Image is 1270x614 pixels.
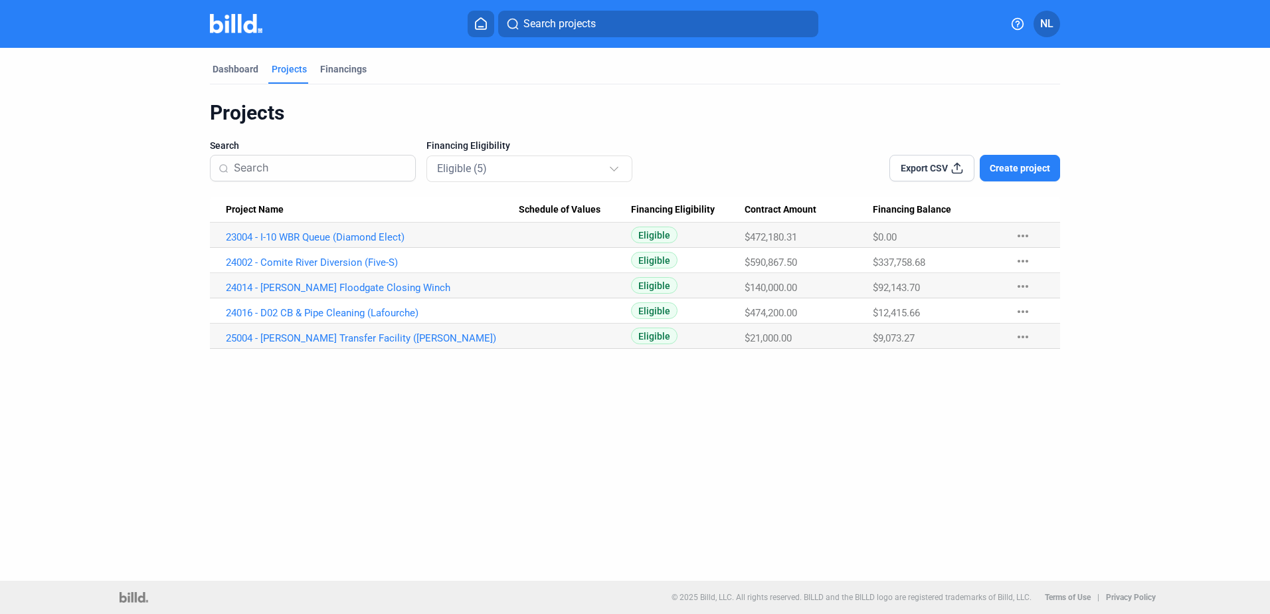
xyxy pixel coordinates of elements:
a: 24016 - D02 CB & Pipe Cleaning (Lafourche) [226,307,519,319]
div: Projects [210,100,1060,126]
span: $92,143.70 [873,282,920,294]
mat-icon: more_horiz [1015,278,1031,294]
span: Search [210,139,239,152]
span: Financing Eligibility [426,139,510,152]
span: Financing Eligibility [631,204,715,216]
div: Schedule of Values [519,204,632,216]
mat-icon: more_horiz [1015,253,1031,269]
button: Export CSV [889,155,974,181]
span: Financing Balance [873,204,951,216]
p: © 2025 Billd, LLC. All rights reserved. BILLD and the BILLD logo are registered trademarks of Bil... [672,593,1032,602]
b: Privacy Policy [1106,593,1156,602]
span: $474,200.00 [745,307,797,319]
div: Financing Balance [873,204,1002,216]
a: 25004 - [PERSON_NAME] Transfer Facility ([PERSON_NAME]) [226,332,519,344]
span: Eligible [631,227,678,243]
a: 23004 - I-10 WBR Queue (Diamond Elect) [226,231,519,243]
span: NL [1040,16,1053,32]
div: Dashboard [213,62,258,76]
mat-select-trigger: Eligible (5) [437,162,487,175]
div: Financings [320,62,367,76]
span: Contract Amount [745,204,816,216]
span: Export CSV [901,161,948,175]
span: $0.00 [873,231,897,243]
span: Search projects [523,16,596,32]
span: $12,415.66 [873,307,920,319]
div: Project Name [226,204,519,216]
button: Create project [980,155,1060,181]
button: Search projects [498,11,818,37]
a: 24002 - Comite River Diversion (Five-S) [226,256,519,268]
button: NL [1034,11,1060,37]
span: Create project [990,161,1050,175]
span: Eligible [631,277,678,294]
mat-icon: more_horiz [1015,304,1031,320]
span: $9,073.27 [873,332,915,344]
p: | [1097,593,1099,602]
span: $472,180.31 [745,231,797,243]
div: Contract Amount [745,204,873,216]
span: $337,758.68 [873,256,925,268]
span: $21,000.00 [745,332,792,344]
div: Financing Eligibility [631,204,745,216]
input: Search [234,154,407,182]
div: Projects [272,62,307,76]
span: $140,000.00 [745,282,797,294]
b: Terms of Use [1045,593,1091,602]
span: Schedule of Values [519,204,600,216]
span: $590,867.50 [745,256,797,268]
mat-icon: more_horiz [1015,329,1031,345]
img: logo [120,592,148,603]
span: Eligible [631,252,678,268]
span: Eligible [631,328,678,344]
span: Project Name [226,204,284,216]
span: Eligible [631,302,678,319]
img: Billd Company Logo [210,14,262,33]
a: 24014 - [PERSON_NAME] Floodgate Closing Winch [226,282,519,294]
mat-icon: more_horiz [1015,228,1031,244]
